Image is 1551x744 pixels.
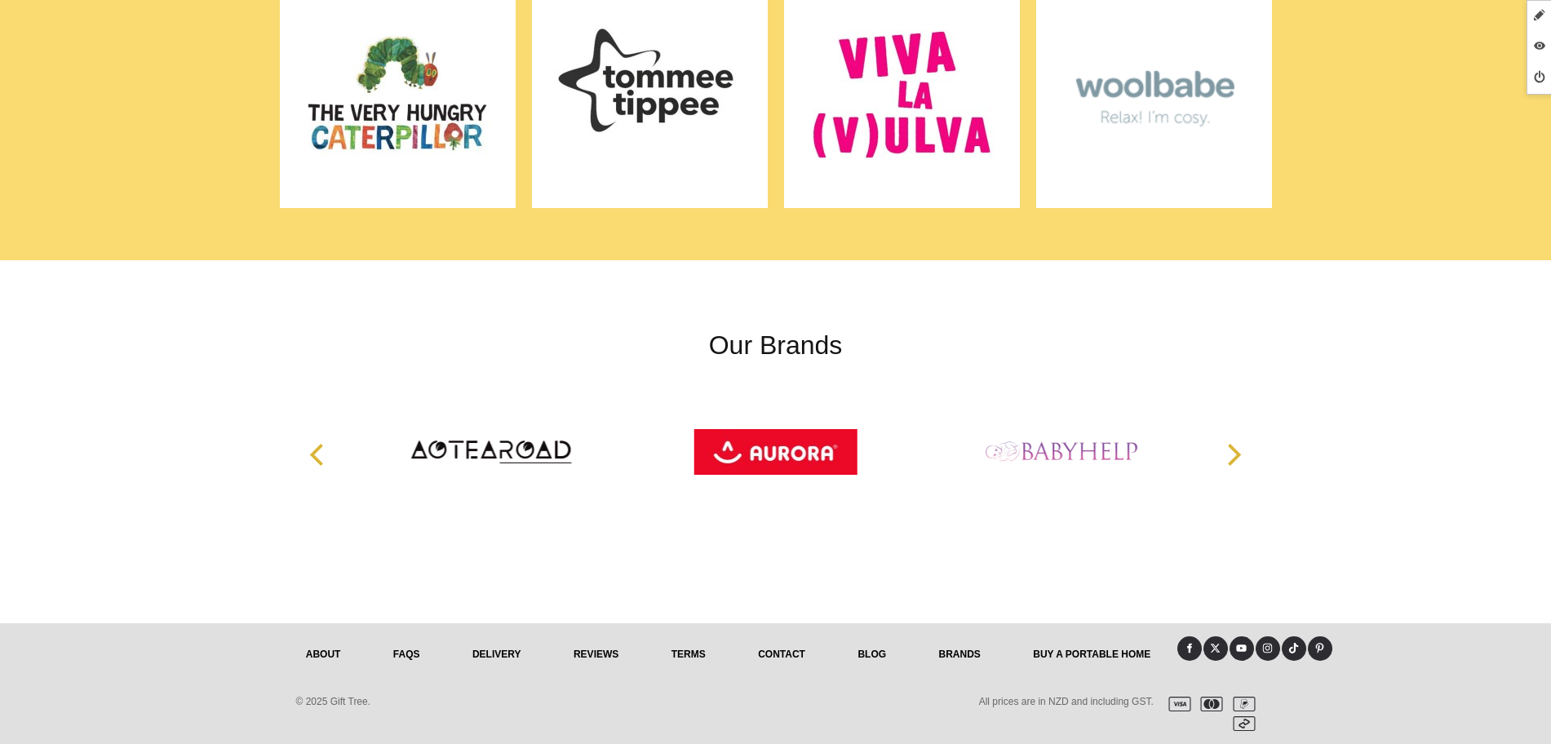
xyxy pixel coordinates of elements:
a: Blog [831,636,912,672]
a: Instagram [1256,636,1280,661]
a: Contact [732,636,831,672]
a: Youtube [1230,636,1254,661]
button: Next [1215,437,1251,473]
a: Brands [912,636,1007,672]
button: Previous [301,437,337,473]
img: mastercard.svg [1194,697,1223,711]
a: FAQs [367,636,446,672]
img: visa.svg [1162,697,1191,711]
h2: Our Brands [293,325,1259,365]
img: Baby Help [978,391,1141,513]
img: afterpay.svg [1226,716,1256,731]
img: paypal.svg [1226,697,1256,711]
span: All prices are in NZD and including GST. [979,696,1154,707]
a: delivery [446,636,547,672]
img: Aurora World [694,391,857,513]
a: Terms [645,636,732,672]
a: Buy a Portable Home [1007,636,1177,672]
img: Aotearoad [410,391,573,513]
a: reviews [547,636,645,672]
a: X (Twitter) [1203,636,1228,661]
a: About [280,636,367,672]
span: © 2025 Gift Tree. [296,696,371,707]
a: Pinterest [1308,636,1332,661]
a: Facebook [1177,636,1202,661]
a: Tiktok [1282,636,1306,661]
